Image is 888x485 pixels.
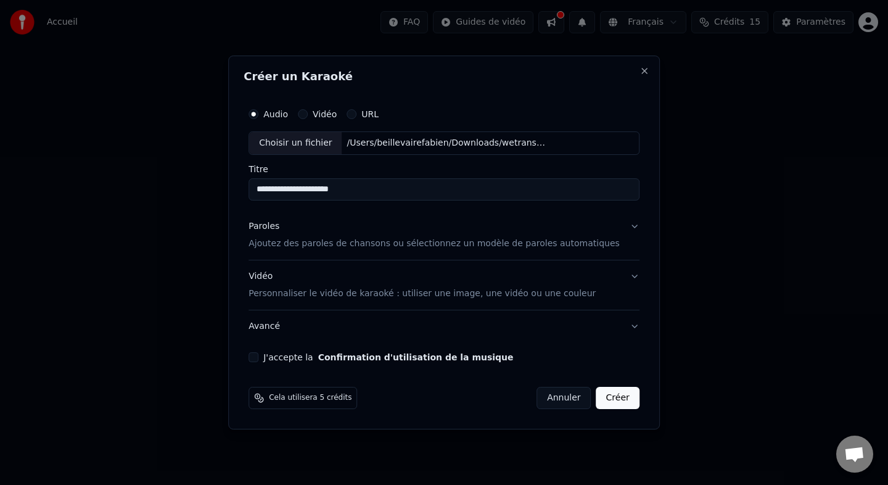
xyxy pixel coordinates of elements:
[249,238,620,250] p: Ajoutez des paroles de chansons ou sélectionnez un modèle de paroles automatiques
[249,220,279,233] div: Paroles
[269,393,351,403] span: Cela utilisera 5 crédits
[244,71,644,82] h2: Créer un Karaoké
[249,260,639,310] button: VidéoPersonnaliser le vidéo de karaoké : utiliser une image, une vidéo ou une couleur
[313,110,337,118] label: Vidéo
[536,387,591,409] button: Annuler
[249,288,596,300] p: Personnaliser le vidéo de karaoké : utiliser une image, une vidéo ou une couleur
[249,132,342,154] div: Choisir un fichier
[249,165,639,173] label: Titre
[249,310,639,342] button: Avancé
[263,353,513,362] label: J'accepte la
[249,210,639,260] button: ParolesAjoutez des paroles de chansons ou sélectionnez un modèle de paroles automatiques
[342,137,552,149] div: /Users/beillevairefabien/Downloads/wetransfer_a-toi-notre-kiki-v2-mp3_2025-08-29_0728/À Toi, Not...
[361,110,379,118] label: URL
[596,387,639,409] button: Créer
[318,353,514,362] button: J'accepte la
[263,110,288,118] label: Audio
[249,270,596,300] div: Vidéo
